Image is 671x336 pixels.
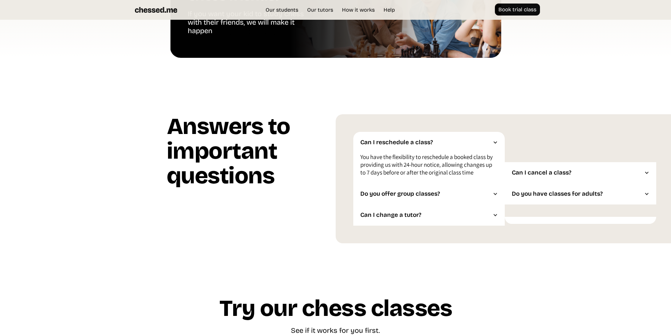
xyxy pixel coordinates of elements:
a: Help [380,6,398,13]
div: If you want your kid to study chess with their friends, we will make it happen [188,10,318,37]
a: How it works [338,6,378,13]
div: Do you offer group classes? [360,190,491,197]
div: Do you have classes for adults? [512,190,642,197]
div: Can I change a tutor? [360,212,491,219]
div: Can I reschedule a class? [360,139,491,146]
div: Can I change a tutor? [353,204,505,226]
div: Do you have classes for adults? [505,183,656,204]
div: Can I cancel a class? [512,169,642,176]
div: Can I reschedule a class? [353,132,505,153]
div: Do you offer group classes? [353,183,505,204]
div: Can I cancel a class? [505,162,656,183]
p: You have the flexibility to reschedule a booked class by providing us with 24-hour notice, allowi... [360,153,498,180]
nav: Can I reschedule a class? [353,153,505,183]
a: Our tutors [304,6,337,13]
a: Our students [262,6,302,13]
a: Book trial class [495,4,540,16]
h1: Try our chess classes [219,296,452,326]
h1: Answers to important questions [167,114,336,194]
